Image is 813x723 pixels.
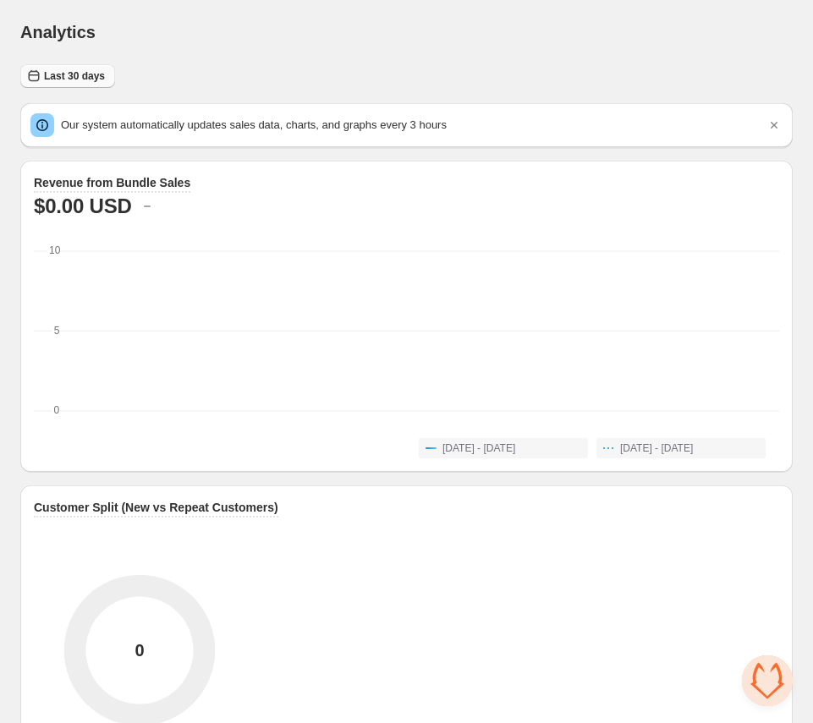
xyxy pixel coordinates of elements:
[596,438,766,458] button: [DATE] - [DATE]
[419,438,588,458] button: [DATE] - [DATE]
[54,404,60,416] text: 0
[20,64,115,88] button: Last 30 days
[620,441,693,455] span: [DATE] - [DATE]
[20,22,96,42] h1: Analytics
[61,118,447,131] span: Our system automatically updates sales data, charts, and graphs every 3 hours
[742,655,793,706] a: Open chat
[54,325,60,337] text: 5
[762,113,786,137] button: Dismiss notification
[34,193,132,220] h2: $0.00 USD
[34,174,190,191] h3: Revenue from Bundle Sales
[34,499,278,516] h3: Customer Split (New vs Repeat Customers)
[49,244,61,256] text: 10
[44,69,105,83] span: Last 30 days
[442,441,515,455] span: [DATE] - [DATE]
